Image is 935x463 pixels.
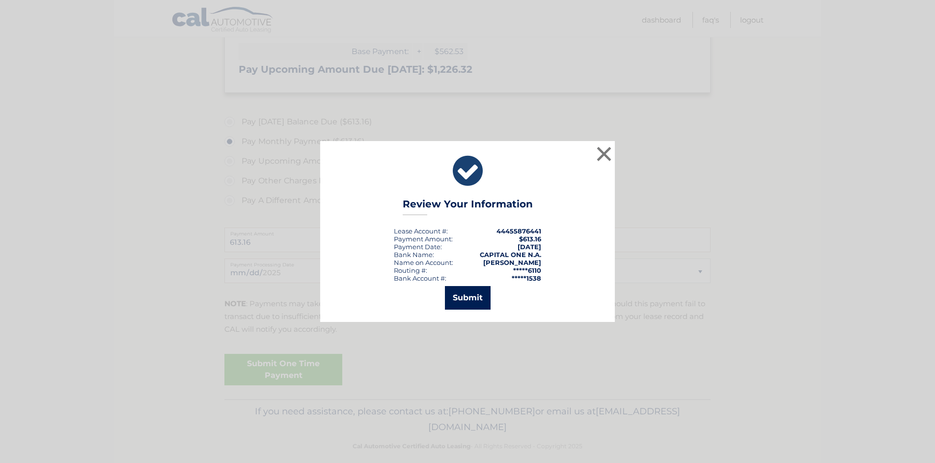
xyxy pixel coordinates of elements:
[394,227,448,235] div: Lease Account #:
[403,198,533,215] h3: Review Your Information
[394,251,434,259] div: Bank Name:
[496,227,541,235] strong: 44455876441
[394,243,442,251] div: :
[480,251,541,259] strong: CAPITAL ONE N.A.
[519,235,541,243] span: $613.16
[394,259,453,266] div: Name on Account:
[594,144,614,164] button: ×
[394,266,427,274] div: Routing #:
[394,235,453,243] div: Payment Amount:
[394,274,446,282] div: Bank Account #:
[518,243,541,251] span: [DATE]
[445,286,491,310] button: Submit
[394,243,440,251] span: Payment Date
[483,259,541,266] strong: [PERSON_NAME]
